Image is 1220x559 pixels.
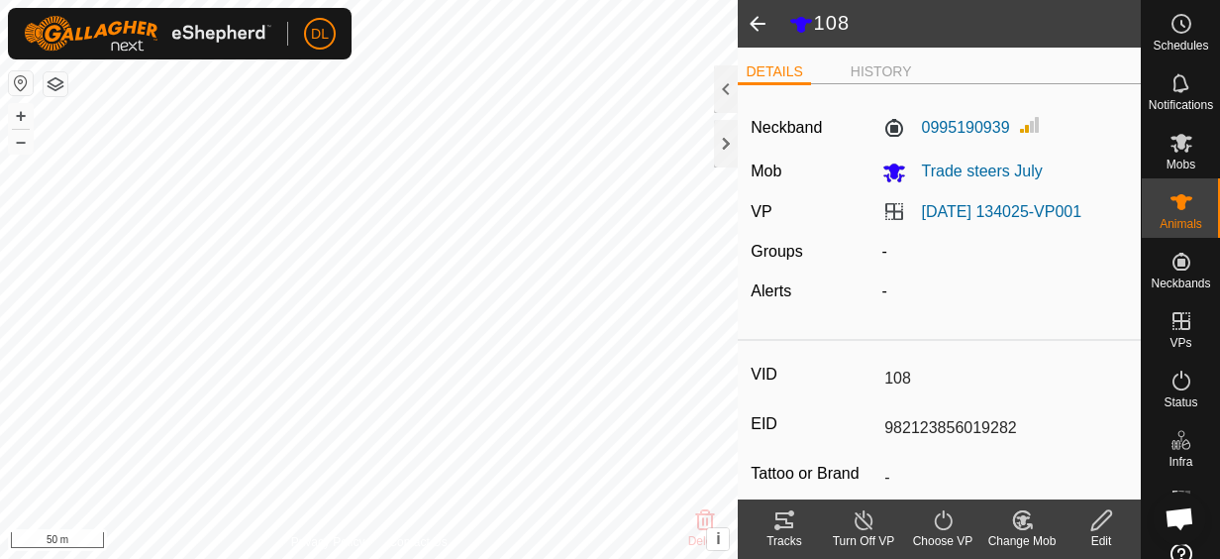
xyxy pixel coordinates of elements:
[751,411,876,437] label: EID
[707,528,729,550] button: i
[1062,532,1141,550] div: Edit
[388,533,447,551] a: Contact Us
[1169,456,1192,468] span: Infra
[874,279,1137,303] div: -
[9,130,33,154] button: –
[789,11,1141,37] h2: 108
[751,243,802,260] label: Groups
[751,163,781,179] label: Mob
[982,532,1062,550] div: Change Mob
[1018,113,1042,137] img: Signal strength
[9,104,33,128] button: +
[1153,40,1208,52] span: Schedules
[311,24,329,45] span: DL
[44,72,67,96] button: Map Layers
[1149,99,1213,111] span: Notifications
[1160,218,1202,230] span: Animals
[751,203,771,220] label: VP
[903,532,982,550] div: Choose VP
[824,532,903,550] div: Turn Off VP
[1151,278,1210,289] span: Neckbands
[291,533,365,551] a: Privacy Policy
[1167,159,1195,170] span: Mobs
[738,61,810,85] li: DETAILS
[751,362,876,388] label: VID
[1169,337,1191,349] span: VPs
[745,532,824,550] div: Tracks
[751,461,876,487] label: Tattoo or Brand
[9,71,33,95] button: Reset Map
[751,116,822,140] label: Neckband
[906,163,1043,179] span: Trade steers July
[1164,396,1197,408] span: Status
[716,530,720,547] span: i
[1157,515,1205,527] span: Heatmap
[882,116,1010,140] label: 0995190939
[843,61,920,82] li: HISTORY
[1153,492,1206,545] div: Open chat
[874,240,1137,264] div: -
[24,16,271,52] img: Gallagher Logo
[922,203,1082,220] a: [DATE] 134025-VP001
[751,282,791,299] label: Alerts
